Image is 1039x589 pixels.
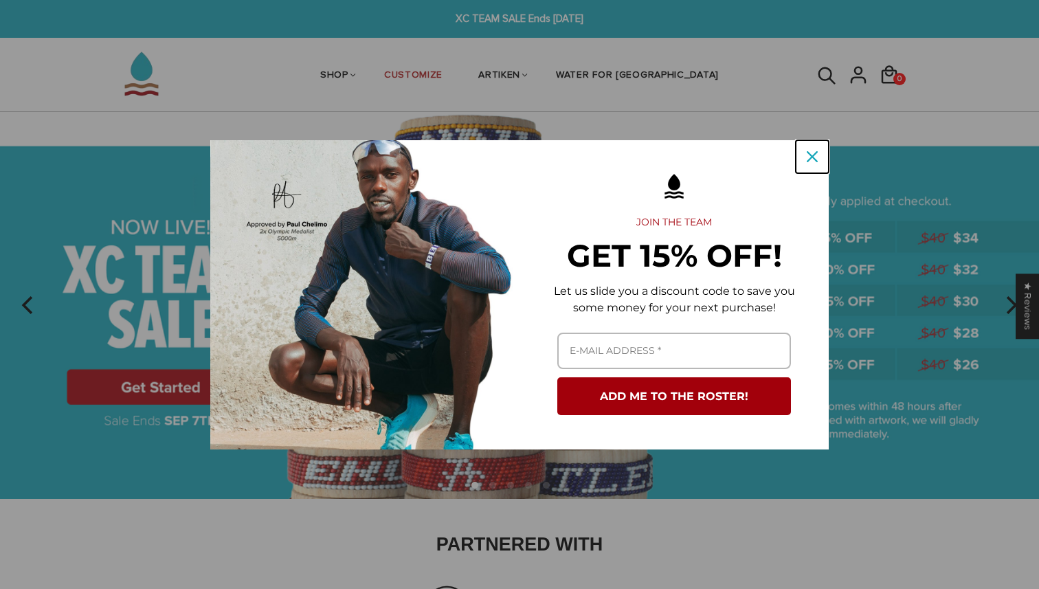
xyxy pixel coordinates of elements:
p: Let us slide you a discount code to save you some money for your next purchase! [541,283,807,316]
button: ADD ME TO THE ROSTER! [557,377,791,415]
input: Email field [557,333,791,369]
svg: close icon [807,151,818,162]
h2: JOIN THE TEAM [541,216,807,229]
strong: GET 15% OFF! [567,236,782,274]
button: Close [796,140,829,173]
